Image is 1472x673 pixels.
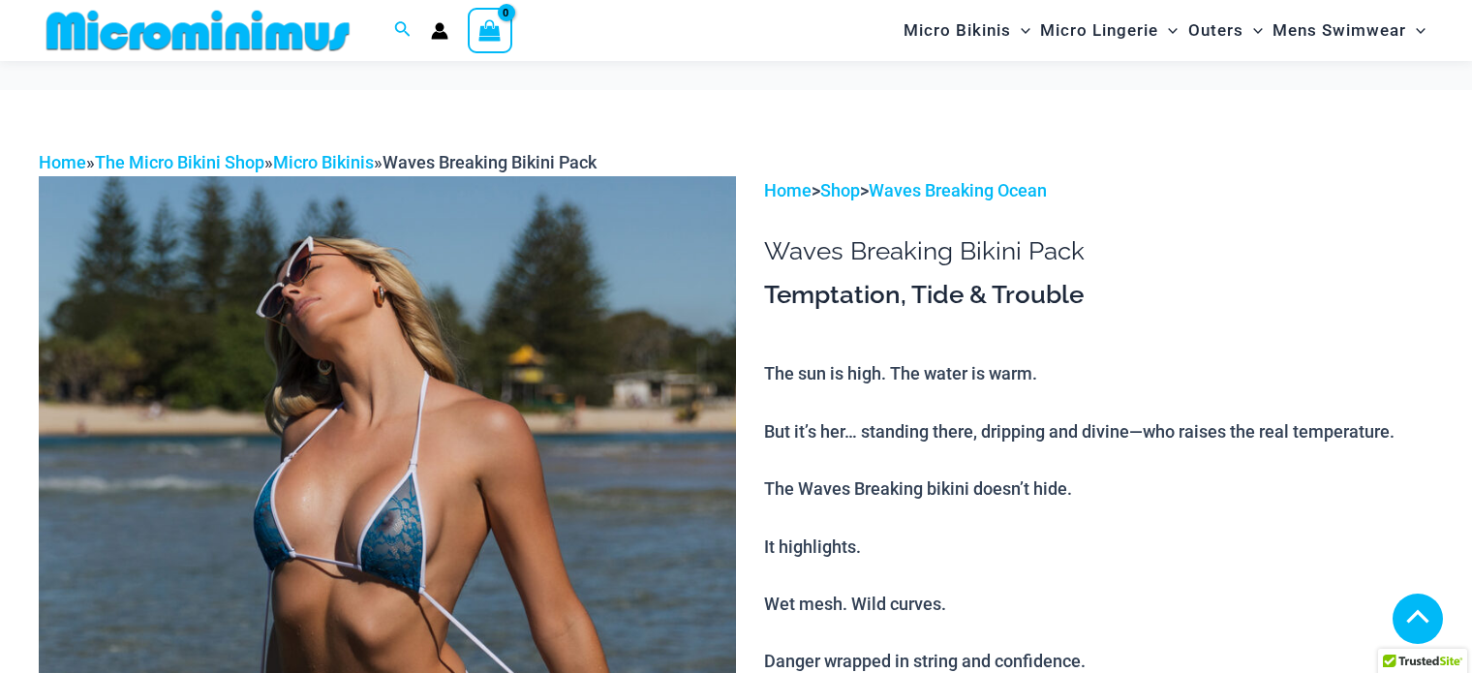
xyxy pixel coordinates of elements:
[95,152,264,172] a: The Micro Bikini Shop
[1273,6,1406,55] span: Mens Swimwear
[1243,6,1263,55] span: Menu Toggle
[1158,6,1178,55] span: Menu Toggle
[273,152,374,172] a: Micro Bikinis
[764,180,812,200] a: Home
[899,6,1035,55] a: Micro BikinisMenu ToggleMenu Toggle
[1183,6,1268,55] a: OutersMenu ToggleMenu Toggle
[1188,6,1243,55] span: Outers
[764,176,1433,205] p: > >
[764,279,1433,312] h3: Temptation, Tide & Trouble
[1040,6,1158,55] span: Micro Lingerie
[1406,6,1426,55] span: Menu Toggle
[820,180,860,200] a: Shop
[1268,6,1430,55] a: Mens SwimwearMenu ToggleMenu Toggle
[896,3,1433,58] nav: Site Navigation
[904,6,1011,55] span: Micro Bikinis
[394,18,412,43] a: Search icon link
[869,180,1047,200] a: Waves Breaking Ocean
[39,9,357,52] img: MM SHOP LOGO FLAT
[1035,6,1182,55] a: Micro LingerieMenu ToggleMenu Toggle
[39,152,86,172] a: Home
[431,22,448,40] a: Account icon link
[1011,6,1030,55] span: Menu Toggle
[764,236,1433,266] h1: Waves Breaking Bikini Pack
[39,152,597,172] span: » » »
[383,152,597,172] span: Waves Breaking Bikini Pack
[468,8,512,52] a: View Shopping Cart, empty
